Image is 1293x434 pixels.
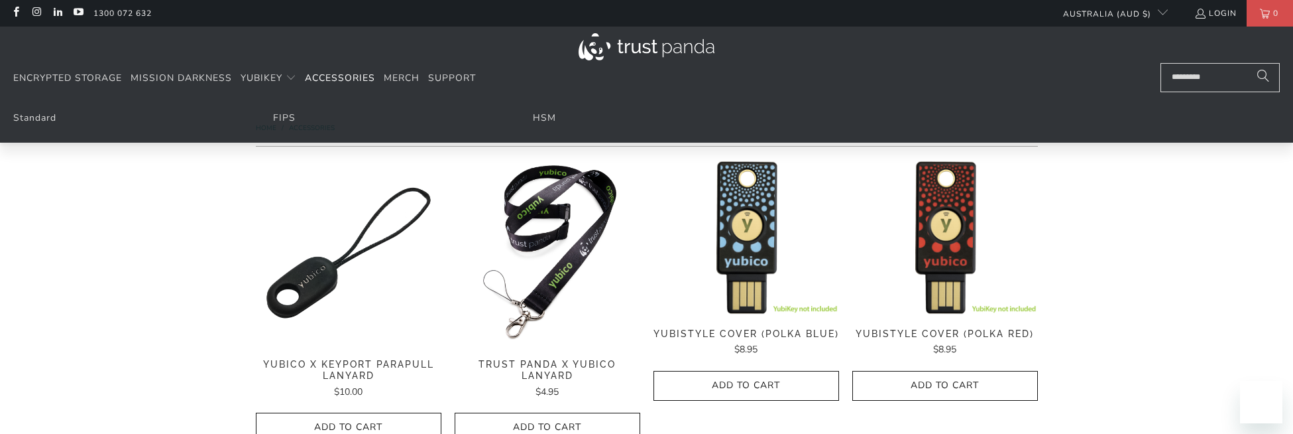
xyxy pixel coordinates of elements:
[256,359,441,399] a: Yubico x Keyport Parapull Lanyard $10.00
[734,343,758,356] span: $8.95
[273,111,296,124] a: FIPS
[653,371,839,401] button: Add to Cart
[30,8,42,19] a: Trust Panda Australia on Instagram
[852,328,1038,340] span: YubiStyle Cover (Polka Red)
[256,160,441,346] a: Yubico x Keyport Parapull Lanyard - Trust Panda Yubico x Keyport Parapull Lanyard - Trust Panda
[469,422,626,433] span: Add to Cart
[384,72,420,84] span: Merch
[72,8,84,19] a: Trust Panda Australia on YouTube
[653,160,839,315] img: YubiStyle Cover (Polka Blue) - Trust Panda
[533,111,556,124] a: HSM
[455,359,640,382] span: Trust Panda x Yubico Lanyard
[241,72,282,84] span: YubiKey
[428,72,476,84] span: Support
[653,328,839,340] span: YubiStyle Cover (Polka Blue)
[13,111,56,124] a: Standard
[52,8,63,19] a: Trust Panda Australia on LinkedIn
[667,380,825,392] span: Add to Cart
[384,63,420,94] a: Merch
[579,33,714,60] img: Trust Panda Australia
[852,328,1038,358] a: YubiStyle Cover (Polka Red) $8.95
[13,63,122,94] a: Encrypted Storage
[270,422,427,433] span: Add to Cart
[93,6,152,21] a: 1300 072 632
[256,160,441,346] img: Yubico x Keyport Parapull Lanyard - Trust Panda
[131,72,232,84] span: Mission Darkness
[241,63,296,94] summary: YubiKey
[455,160,640,346] img: Trust Panda Yubico Lanyard - Trust Panda
[653,328,839,358] a: YubiStyle Cover (Polka Blue) $8.95
[455,359,640,399] a: Trust Panda x Yubico Lanyard $4.95
[131,63,232,94] a: Mission Darkness
[428,63,476,94] a: Support
[1247,63,1280,92] button: Search
[852,160,1038,315] img: YubiStyle Cover (Polka Red) - Trust Panda
[256,359,441,382] span: Yubico x Keyport Parapull Lanyard
[13,63,476,94] nav: Translation missing: en.navigation.header.main_nav
[1194,6,1237,21] a: Login
[852,371,1038,401] button: Add to Cart
[866,380,1024,392] span: Add to Cart
[1240,381,1282,423] iframe: Button to launch messaging window
[334,386,363,398] span: $10.00
[10,8,21,19] a: Trust Panda Australia on Facebook
[933,343,956,356] span: $8.95
[305,72,375,84] span: Accessories
[13,72,122,84] span: Encrypted Storage
[305,63,375,94] a: Accessories
[535,386,559,398] span: $4.95
[1160,63,1280,92] input: Search...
